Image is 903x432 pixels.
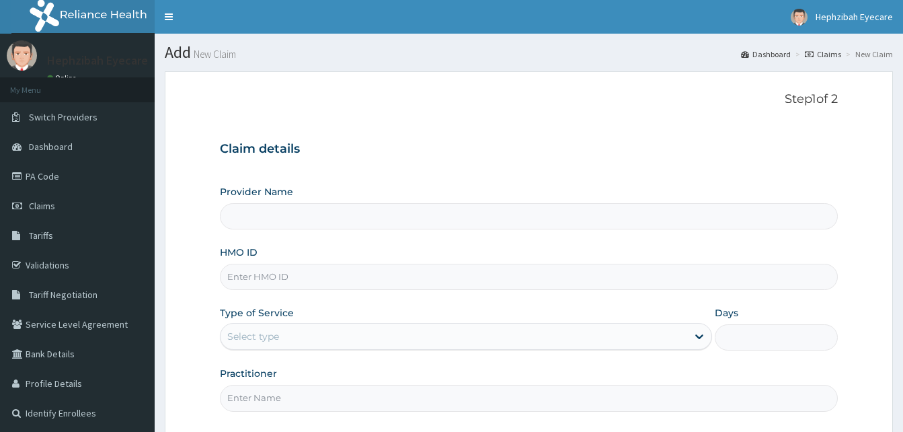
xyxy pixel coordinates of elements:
[220,306,294,320] label: Type of Service
[220,185,293,199] label: Provider Name
[220,367,277,380] label: Practitioner
[220,385,838,411] input: Enter Name
[220,92,838,107] p: Step 1 of 2
[220,246,258,259] label: HMO ID
[220,142,838,157] h3: Claim details
[805,48,841,60] a: Claims
[7,40,37,71] img: User Image
[227,330,279,343] div: Select type
[220,264,838,290] input: Enter HMO ID
[816,11,893,23] span: Hephzibah Eyecare
[715,306,738,320] label: Days
[29,289,97,301] span: Tariff Negotiation
[165,44,893,61] h1: Add
[47,73,79,83] a: Online
[29,111,97,123] span: Switch Providers
[29,229,53,242] span: Tariffs
[29,141,73,153] span: Dashboard
[741,48,791,60] a: Dashboard
[791,9,808,26] img: User Image
[47,55,148,67] p: Hephzibah Eyecare
[842,48,893,60] li: New Claim
[29,200,55,212] span: Claims
[191,49,236,59] small: New Claim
